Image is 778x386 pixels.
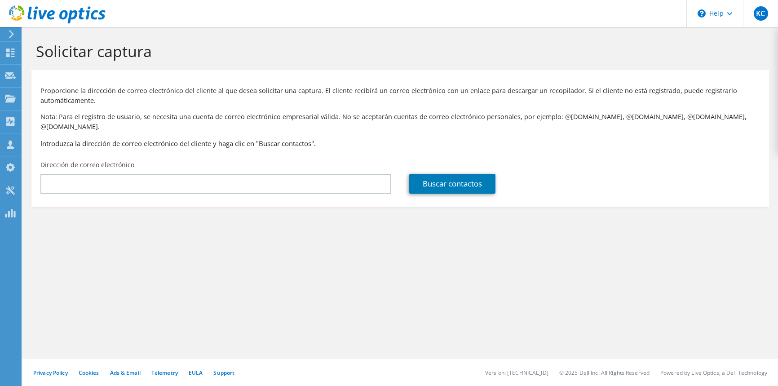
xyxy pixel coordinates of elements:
a: Privacy Policy [33,369,68,377]
p: Proporcione la dirección de correo electrónico del cliente al que desea solicitar una captura. El... [40,86,760,106]
a: Cookies [79,369,99,377]
p: Nota: Para el registro de usuario, se necesita una cuenta de correo electrónico empresarial válid... [40,112,760,132]
a: Support [213,369,234,377]
a: Ads & Email [110,369,141,377]
h3: Introduzca la dirección de correo electrónico del cliente y haga clic en "Buscar contactos". [40,138,760,148]
a: Buscar contactos [409,174,495,194]
li: Version: [TECHNICAL_ID] [485,369,548,377]
h1: Solicitar captura [36,42,760,61]
label: Dirección de correo electrónico [40,160,134,169]
span: KC [754,6,768,21]
svg: \n [698,9,706,18]
li: © 2025 Dell Inc. All Rights Reserved [559,369,650,377]
a: Telemetry [151,369,178,377]
a: EULA [189,369,203,377]
li: Powered by Live Optics, a Dell Technology [660,369,767,377]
